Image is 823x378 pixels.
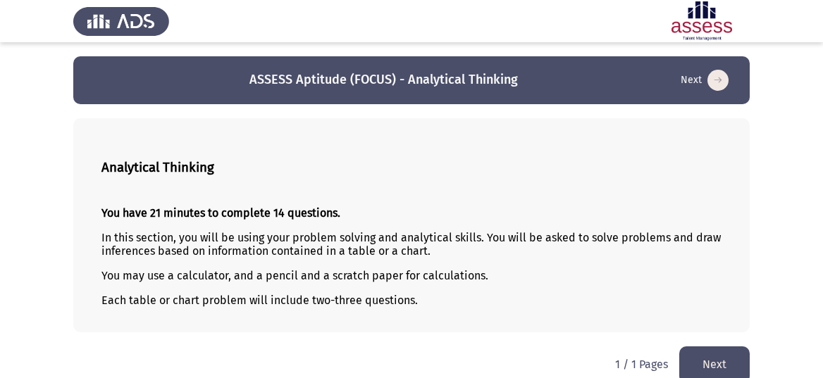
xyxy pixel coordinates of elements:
img: Assess Talent Management logo [73,1,169,41]
p: 1 / 1 Pages [615,358,668,371]
b: Analytical Thinking [101,160,214,175]
img: Assessment logo of ASSESS Focus 4 Module Assessment (EN/AR) (Basic - IB) [654,1,750,41]
strong: You have 21 minutes to complete 14 questions. [101,206,340,220]
p: In this section, you will be using your problem solving and analytical skills. You will be asked ... [101,231,722,258]
p: You may use a calculator, and a pencil and a scratch paper for calculations. [101,269,722,282]
h3: ASSESS Aptitude (FOCUS) - Analytical Thinking [249,71,518,89]
p: Each table or chart problem will include two-three questions. [101,294,722,307]
button: load next page [676,69,733,92]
